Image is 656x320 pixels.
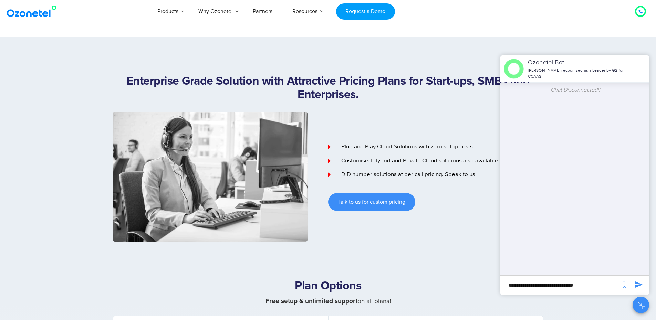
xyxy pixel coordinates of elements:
[528,58,627,67] p: Ozonetel Bot
[113,279,543,293] h2: Plan Options
[338,199,405,205] span: Talk to us for custom pricing
[633,297,649,313] button: Close chat
[328,193,415,211] a: Talk to us for custom pricing
[340,157,531,166] span: Customised Hybrid and Private Cloud solutions also available. Read More.
[617,278,631,291] span: send message
[632,278,646,291] span: send message
[504,59,524,79] img: header
[504,279,617,291] div: new-msg-input
[340,142,473,151] span: Plug and Play Cloud Solutions with zero setup costs
[328,142,543,151] a: Plug and Play Cloud Solutions with zero setup costs
[340,170,475,179] span: DID number solutions at per call pricing. Speak to us
[336,3,395,20] a: Request a Demo
[265,297,391,305] span: on all plans!
[551,86,601,93] span: Chat Disconnected!!
[528,67,627,80] p: [PERSON_NAME] recognized as a Leader by G2 for CCAAS
[113,75,543,102] h1: Enterprise Grade Solution with Attractive Pricing Plans for Start-ups, SMBs and Enterprises.
[265,298,357,305] strong: Free setup & unlimited support
[328,157,543,166] a: Customised Hybrid and Private Cloud solutions also available. Read More.
[627,66,633,72] span: end chat or minimize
